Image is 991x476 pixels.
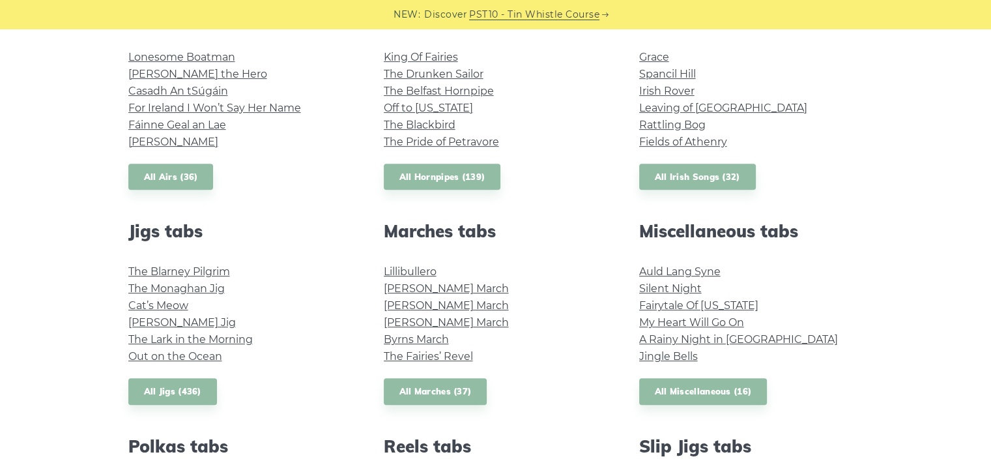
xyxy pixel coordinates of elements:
[128,221,352,241] h2: Jigs tabs
[639,164,756,190] a: All Irish Songs (32)
[384,333,449,346] a: Byrns March
[128,85,228,97] a: Casadh An tSúgáin
[128,316,236,329] a: [PERSON_NAME] Jig
[639,102,807,114] a: Leaving of [GEOGRAPHIC_DATA]
[128,333,253,346] a: The Lark in the Morning
[384,378,487,405] a: All Marches (37)
[128,164,214,190] a: All Airs (36)
[639,68,696,80] a: Spancil Hill
[639,436,863,456] h2: Slip Jigs tabs
[128,68,267,80] a: [PERSON_NAME] the Hero
[128,119,226,131] a: Fáinne Geal an Lae
[384,299,509,312] a: [PERSON_NAME] March
[128,436,352,456] h2: Polkas tabs
[639,378,768,405] a: All Miscellaneous (16)
[384,282,509,295] a: [PERSON_NAME] March
[128,51,235,63] a: Lonesome Boatman
[128,265,230,278] a: The Blarney Pilgrim
[128,136,218,148] a: [PERSON_NAME]
[384,164,501,190] a: All Hornpipes (139)
[424,7,467,22] span: Discover
[639,51,669,63] a: Grace
[394,7,420,22] span: NEW:
[639,119,706,131] a: Rattling Bog
[639,282,702,295] a: Silent Night
[128,378,217,405] a: All Jigs (436)
[639,299,758,312] a: Fairytale Of [US_STATE]
[639,85,695,97] a: Irish Rover
[384,68,483,80] a: The Drunken Sailor
[384,316,509,329] a: [PERSON_NAME] March
[384,436,608,456] h2: Reels tabs
[384,136,499,148] a: The Pride of Petravore
[384,119,455,131] a: The Blackbird
[639,265,721,278] a: Auld Lang Syne
[384,85,494,97] a: The Belfast Hornpipe
[128,299,188,312] a: Cat’s Meow
[384,221,608,241] h2: Marches tabs
[639,333,838,346] a: A Rainy Night in [GEOGRAPHIC_DATA]
[128,282,225,295] a: The Monaghan Jig
[128,102,301,114] a: For Ireland I Won’t Say Her Name
[639,350,698,363] a: Jingle Bells
[639,221,863,241] h2: Miscellaneous tabs
[128,350,222,363] a: Out on the Ocean
[384,102,473,114] a: Off to [US_STATE]
[639,316,744,329] a: My Heart Will Go On
[384,51,458,63] a: King Of Fairies
[384,350,473,363] a: The Fairies’ Revel
[639,136,727,148] a: Fields of Athenry
[469,7,599,22] a: PST10 - Tin Whistle Course
[384,265,437,278] a: Lillibullero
